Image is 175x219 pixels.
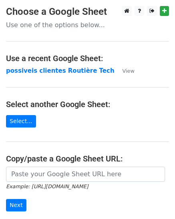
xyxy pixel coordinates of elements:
[6,183,88,189] small: Example: [URL][DOMAIN_NAME]
[6,54,169,63] h4: Use a recent Google Sheet:
[6,154,169,163] h4: Copy/paste a Google Sheet URL:
[123,68,135,74] small: View
[6,67,115,74] a: possiveis clientes Routière Tech
[6,115,36,127] a: Select...
[6,199,26,211] input: Next
[6,6,169,18] h3: Choose a Google Sheet
[115,67,135,74] a: View
[6,167,165,182] input: Paste your Google Sheet URL here
[6,100,169,109] h4: Select another Google Sheet:
[6,21,169,29] p: Use one of the options below...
